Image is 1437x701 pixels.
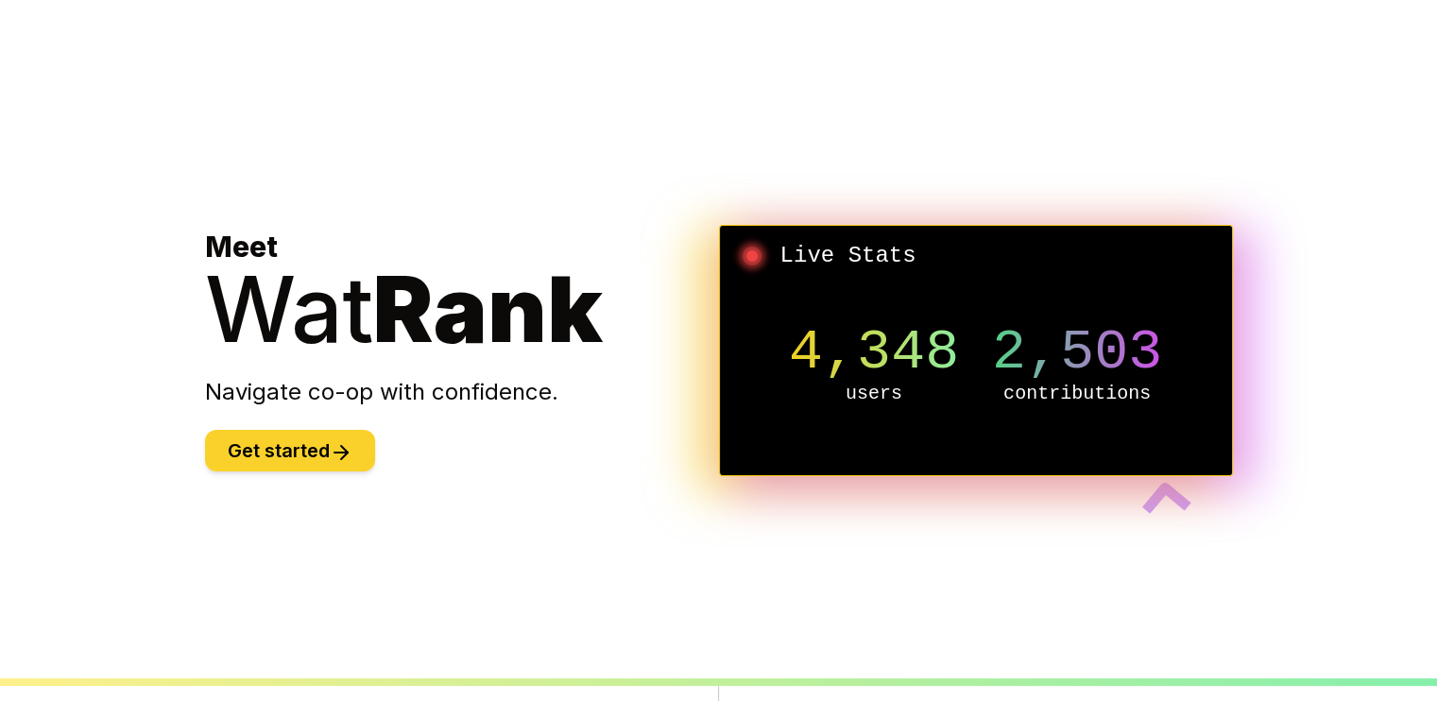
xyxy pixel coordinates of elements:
p: users [773,381,976,407]
h1: Meet [205,230,719,354]
button: Get started [205,430,375,471]
a: Get started [205,442,375,461]
span: Wat [205,254,373,364]
p: 4,348 [773,324,976,381]
p: Navigate co-op with confidence. [205,377,719,407]
p: 2,503 [976,324,1179,381]
h2: Live Stats [735,241,1217,271]
span: Rank [373,254,603,364]
p: contributions [976,381,1179,407]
